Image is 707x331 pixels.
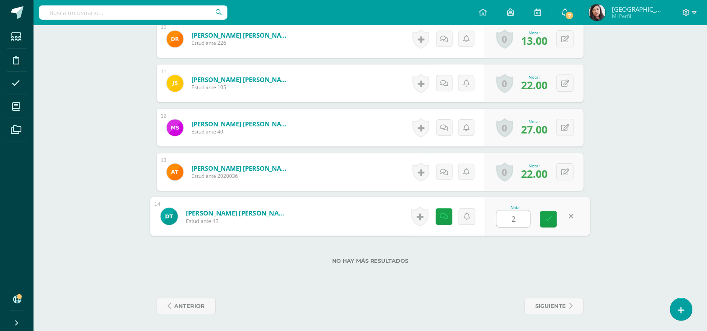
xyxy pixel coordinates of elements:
[496,162,513,182] a: 0
[612,5,662,13] span: [GEOGRAPHIC_DATA]
[191,84,292,91] span: Estudiante 105
[521,118,547,124] div: Nota:
[167,164,183,180] img: 2c6ee05c256b3ffe5f776569fd15da1d.png
[191,120,292,128] a: [PERSON_NAME] [PERSON_NAME]
[191,31,292,39] a: [PERSON_NAME] [PERSON_NAME]
[521,74,547,80] div: Nota:
[191,75,292,84] a: [PERSON_NAME] [PERSON_NAME]
[496,205,534,210] div: Nota
[536,298,566,314] span: siguiente
[191,164,292,172] a: [PERSON_NAME] [PERSON_NAME]
[521,167,547,181] span: 22.00
[521,163,547,169] div: Nota:
[39,5,227,20] input: Busca un usuario...
[589,4,606,21] img: 5e839c05b6bed1c0a903cd4cdbf87aa2.png
[525,298,584,314] a: siguiente
[186,217,289,225] span: Estudiante 13
[521,30,547,36] div: Nota:
[167,31,183,47] img: 158195d4859e718c16e108ba35bb4a80.png
[521,122,547,136] span: 27.00
[191,172,292,180] span: Estudiante 2020036
[167,119,183,136] img: 556eed300db1347ee796c9a318037781.png
[167,75,183,92] img: f15ada1af4a2a8ad9c3fd9595c27608d.png
[521,78,547,92] span: 22.00
[497,210,530,227] input: 0-40.0
[186,208,289,217] a: [PERSON_NAME] [PERSON_NAME]
[191,39,292,46] span: Estudiante 226
[160,208,178,225] img: d8dfc3da2928a3acbac3a84f91fd818c.png
[565,11,574,20] span: 7
[157,298,216,314] a: anterior
[191,128,292,135] span: Estudiante 40
[496,29,513,49] a: 0
[174,298,205,314] span: anterior
[157,258,584,264] label: No hay más resultados
[521,33,547,48] span: 13.00
[496,118,513,137] a: 0
[496,74,513,93] a: 0
[612,13,662,20] span: Mi Perfil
